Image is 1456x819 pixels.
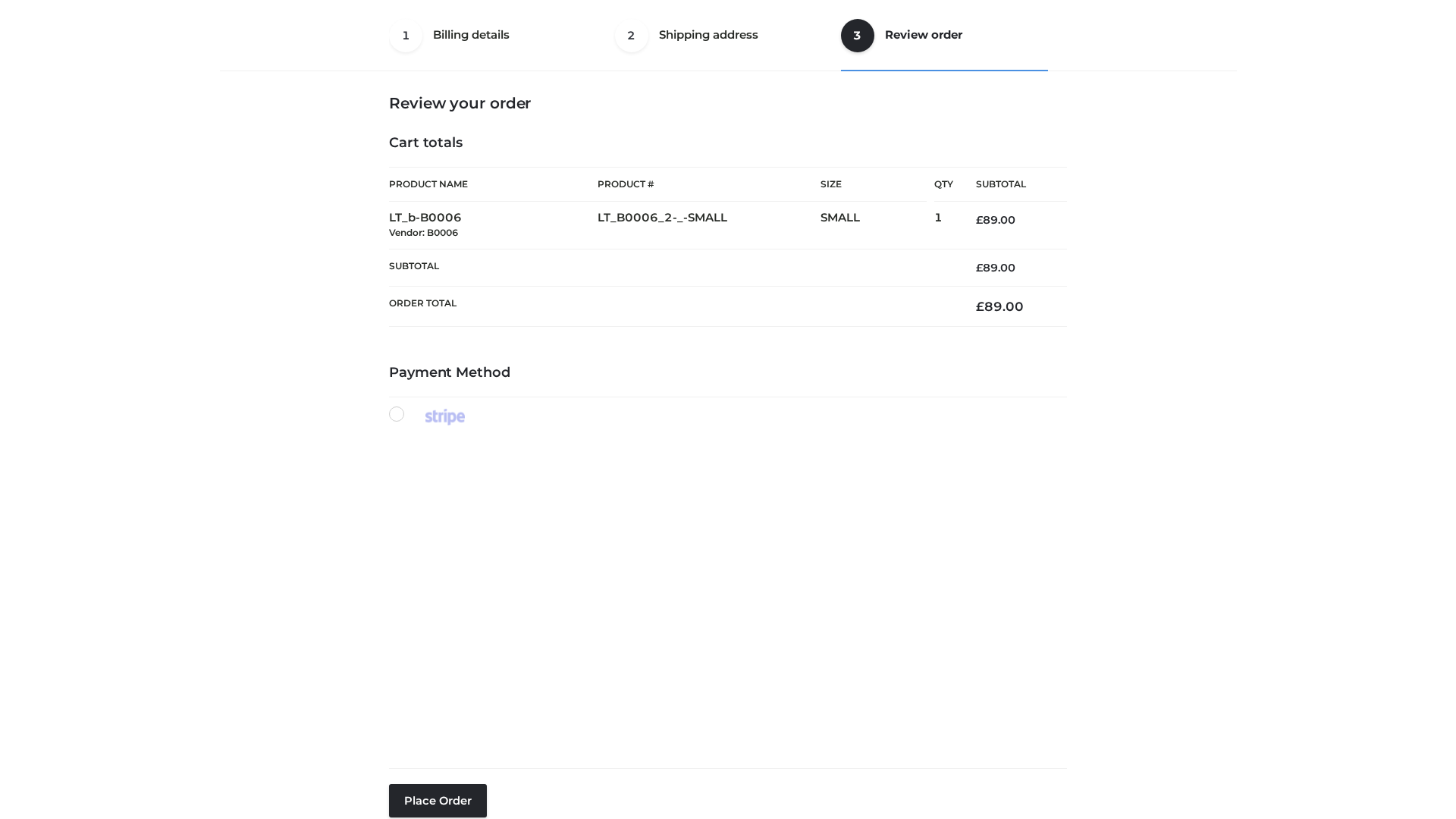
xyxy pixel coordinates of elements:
th: Subtotal [953,168,1067,202]
h4: Payment Method [389,365,1067,381]
th: Order Total [389,287,953,327]
th: Subtotal [389,249,953,286]
th: Product # [598,167,821,202]
span: £ [976,213,983,227]
td: LT_B0006_2-_-SMALL [598,202,821,249]
td: 1 [934,202,953,249]
bdi: 89.00 [976,299,1024,314]
th: Qty [934,167,953,202]
small: Vendor: B0006 [389,227,458,238]
th: Size [821,168,927,202]
iframe: Secure payment input frame [386,422,1064,756]
bdi: 89.00 [976,261,1015,275]
button: Place order [389,784,487,817]
th: Product Name [389,167,598,202]
bdi: 89.00 [976,213,1015,227]
span: £ [976,299,984,314]
h3: Review your order [389,94,1067,112]
h4: Cart totals [389,135,1067,152]
td: SMALL [821,202,934,249]
span: £ [976,261,983,275]
td: LT_b-B0006 [389,202,598,249]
